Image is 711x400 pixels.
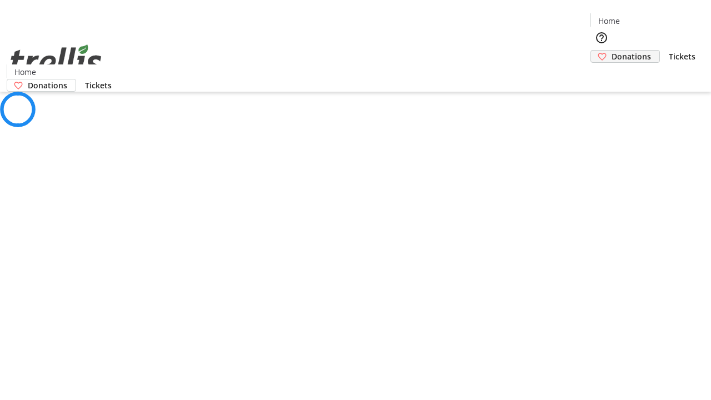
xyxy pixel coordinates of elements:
[591,15,627,27] a: Home
[7,79,76,92] a: Donations
[598,15,620,27] span: Home
[7,66,43,78] a: Home
[590,27,613,49] button: Help
[612,51,651,62] span: Donations
[85,79,112,91] span: Tickets
[76,79,121,91] a: Tickets
[28,79,67,91] span: Donations
[7,32,106,88] img: Orient E2E Organization EVafVybPio's Logo
[590,50,660,63] a: Donations
[14,66,36,78] span: Home
[590,63,613,85] button: Cart
[669,51,695,62] span: Tickets
[660,51,704,62] a: Tickets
